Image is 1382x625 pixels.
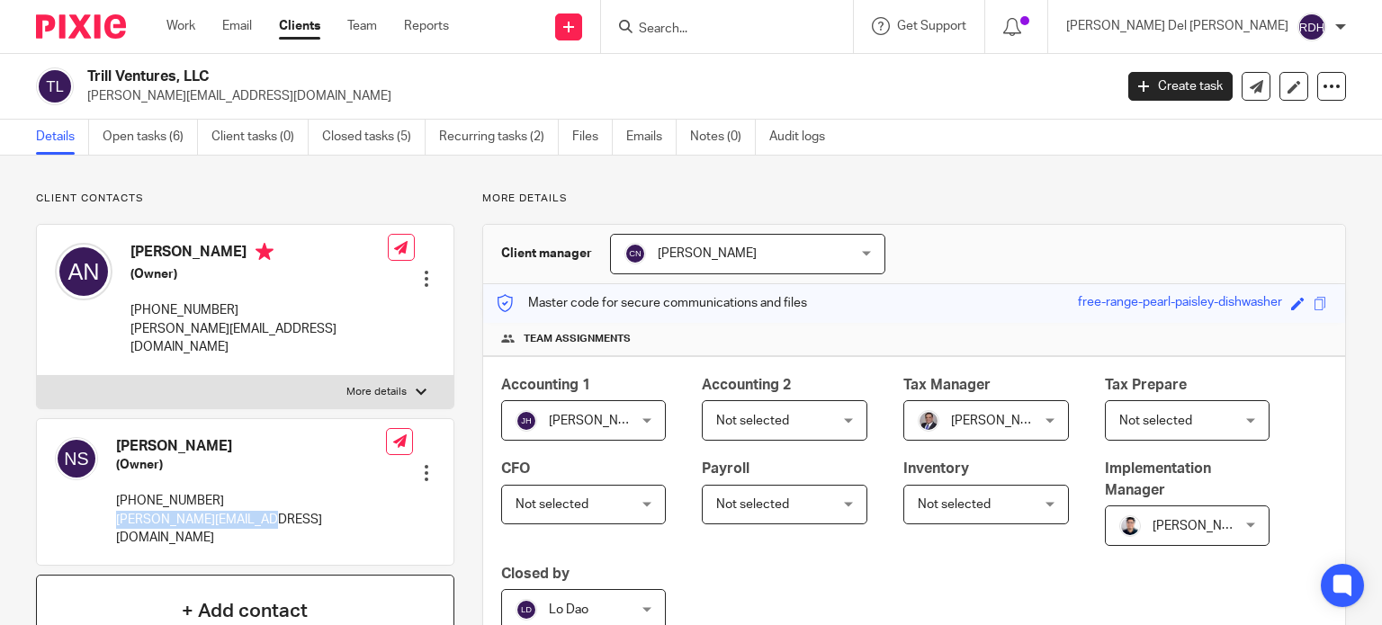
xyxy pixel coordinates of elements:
[572,120,613,155] a: Files
[116,511,386,548] p: [PERSON_NAME][EMAIL_ADDRESS][DOMAIN_NAME]
[501,461,530,476] span: CFO
[549,603,588,616] span: Lo Dao
[55,243,112,300] img: svg%3E
[658,247,757,260] span: [PERSON_NAME]
[36,192,454,206] p: Client contacts
[624,243,646,264] img: svg%3E
[87,87,1101,105] p: [PERSON_NAME][EMAIL_ADDRESS][DOMAIN_NAME]
[222,17,252,35] a: Email
[1105,461,1211,496] span: Implementation Manager
[404,17,449,35] a: Reports
[130,301,388,319] p: [PHONE_NUMBER]
[516,498,588,511] span: Not selected
[769,120,839,155] a: Audit logs
[166,17,195,35] a: Work
[702,461,749,476] span: Payroll
[211,120,309,155] a: Client tasks (0)
[1066,17,1288,35] p: [PERSON_NAME] Del [PERSON_NAME]
[1297,13,1326,41] img: svg%3E
[501,378,590,392] span: Accounting 1
[702,378,791,392] span: Accounting 2
[903,378,991,392] span: Tax Manager
[716,415,789,427] span: Not selected
[55,437,98,480] img: svg%3E
[130,320,388,357] p: [PERSON_NAME][EMAIL_ADDRESS][DOMAIN_NAME]
[897,20,966,32] span: Get Support
[1119,515,1141,537] img: IMG_0272.png
[87,67,899,86] h2: Trill Ventures, LLC
[116,456,386,474] h5: (Owner)
[256,243,274,261] i: Primary
[130,243,388,265] h4: [PERSON_NAME]
[322,120,426,155] a: Closed tasks (5)
[103,120,198,155] a: Open tasks (6)
[501,567,570,581] span: Closed by
[116,492,386,510] p: [PHONE_NUMBER]
[482,192,1346,206] p: More details
[516,599,537,621] img: svg%3E
[1119,415,1192,427] span: Not selected
[439,120,559,155] a: Recurring tasks (2)
[36,14,126,39] img: Pixie
[1078,293,1282,314] div: free-range-pearl-paisley-dishwasher
[346,385,407,399] p: More details
[918,410,939,432] img: thumbnail_IMG_0720.jpg
[626,120,677,155] a: Emails
[182,597,308,625] h4: + Add contact
[36,67,74,105] img: svg%3E
[524,332,631,346] span: Team assignments
[951,415,1050,427] span: [PERSON_NAME]
[347,17,377,35] a: Team
[918,498,991,511] span: Not selected
[516,410,537,432] img: svg%3E
[36,120,89,155] a: Details
[116,437,386,456] h4: [PERSON_NAME]
[1105,378,1187,392] span: Tax Prepare
[497,294,807,312] p: Master code for secure communications and files
[1128,72,1233,101] a: Create task
[279,17,320,35] a: Clients
[1153,520,1252,532] span: [PERSON_NAME]
[637,22,799,38] input: Search
[690,120,756,155] a: Notes (0)
[501,245,592,263] h3: Client manager
[549,415,648,427] span: [PERSON_NAME]
[903,461,969,476] span: Inventory
[130,265,388,283] h5: (Owner)
[716,498,789,511] span: Not selected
